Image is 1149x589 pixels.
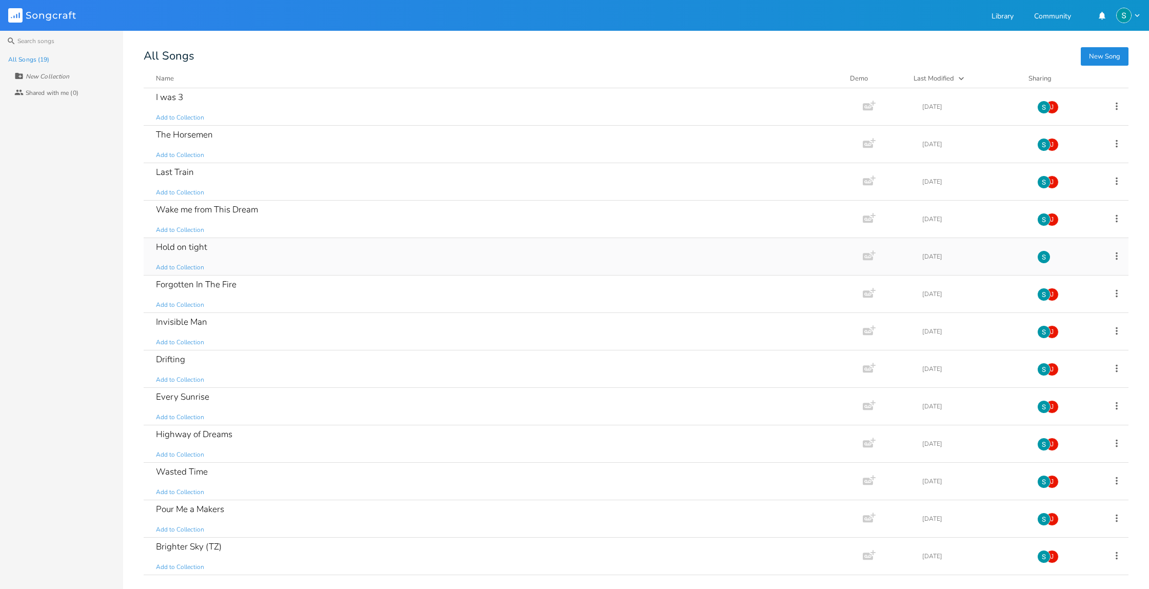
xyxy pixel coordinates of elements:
div: james.coutts100 [1045,400,1059,414]
div: Highway of Dreams [156,430,232,439]
div: Demo [850,73,901,84]
div: Hold on tight [156,243,207,251]
a: Library [992,13,1014,22]
div: [DATE] [922,253,1025,260]
span: Add to Collection [156,188,204,197]
span: Add to Collection [156,525,204,534]
div: Brighter Sky (TZ) [156,542,222,551]
span: Add to Collection [156,413,204,422]
span: Add to Collection [156,301,204,309]
div: Pour Me a Makers [156,505,224,514]
button: New Song [1081,47,1128,66]
div: james.coutts100 [1045,325,1059,339]
div: Name [156,74,174,83]
img: Stevie Jay [1116,8,1132,23]
div: [DATE] [922,403,1025,409]
img: Stevie Jay [1037,513,1051,526]
div: Wake me from This Dream [156,205,258,214]
button: Name [156,73,838,84]
div: james.coutts100 [1045,101,1059,114]
span: Add to Collection [156,151,204,160]
img: Stevie Jay [1037,101,1051,114]
span: Add to Collection [156,450,204,459]
div: All Songs [144,51,1128,61]
img: Stevie Jay [1037,438,1051,451]
div: [DATE] [922,291,1025,297]
div: james.coutts100 [1045,438,1059,451]
div: [DATE] [922,516,1025,522]
a: Community [1034,13,1071,22]
div: Wasted Time [156,467,208,476]
img: Stevie Jay [1037,475,1051,488]
div: I was 3 [156,93,183,102]
div: [DATE] [922,366,1025,372]
img: Stevie Jay [1037,325,1051,339]
img: Stevie Jay [1037,400,1051,414]
div: Last Train [156,168,194,176]
div: james.coutts100 [1045,288,1059,301]
div: Last Modified [914,74,954,83]
div: Every Sunrise [156,392,209,401]
div: james.coutts100 [1045,550,1059,563]
div: [DATE] [922,179,1025,185]
div: james.coutts100 [1045,513,1059,526]
div: [DATE] [922,216,1025,222]
div: Drifting [156,355,185,364]
img: Stevie Jay [1037,138,1051,151]
img: Stevie Jay [1037,550,1051,563]
div: Shared with me (0) [26,90,78,96]
span: Add to Collection [156,376,204,384]
div: Invisible Man [156,318,207,326]
div: Sharing [1028,73,1090,84]
div: james.coutts100 [1045,213,1059,226]
div: The Horsemen [156,130,213,139]
span: Add to Collection [156,226,204,234]
span: Add to Collection [156,263,204,272]
div: james.coutts100 [1045,475,1059,488]
div: james.coutts100 [1045,175,1059,189]
div: [DATE] [922,328,1025,335]
img: Stevie Jay [1037,175,1051,189]
div: [DATE] [922,104,1025,110]
div: james.coutts100 [1045,363,1059,376]
span: Add to Collection [156,338,204,347]
div: [DATE] [922,478,1025,484]
img: Stevie Jay [1037,250,1051,264]
span: Add to Collection [156,488,204,497]
div: james.coutts100 [1045,138,1059,151]
div: [DATE] [922,553,1025,559]
div: All Songs (19) [8,56,49,63]
div: Endless Storm [156,580,212,588]
button: Last Modified [914,73,1016,84]
div: Forgotten In The Fire [156,280,236,289]
span: Add to Collection [156,113,204,122]
div: New Collection [26,73,69,80]
span: Add to Collection [156,563,204,572]
div: [DATE] [922,441,1025,447]
img: Stevie Jay [1037,213,1051,226]
div: [DATE] [922,141,1025,147]
img: Stevie Jay [1037,288,1051,301]
img: Stevie Jay [1037,363,1051,376]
